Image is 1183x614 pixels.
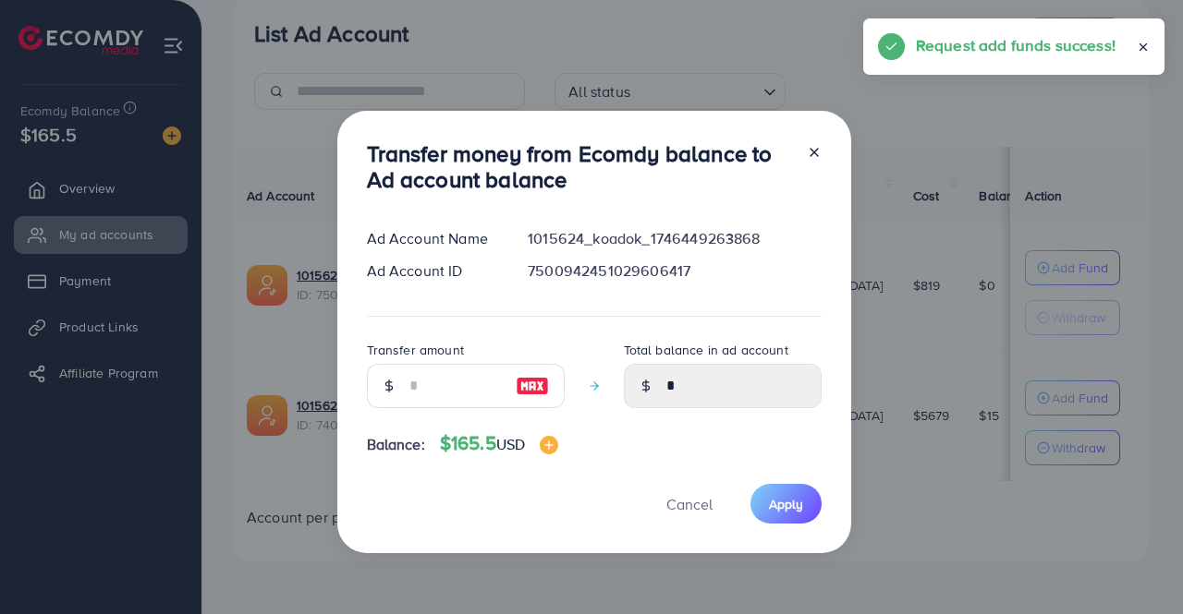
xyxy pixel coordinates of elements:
[352,228,514,249] div: Ad Account Name
[513,260,835,282] div: 7500942451029606417
[643,484,736,524] button: Cancel
[1104,531,1169,600] iframe: Chat
[916,33,1116,57] h5: Request add funds success!
[496,434,525,454] span: USD
[367,341,464,359] label: Transfer amount
[666,494,713,514] span: Cancel
[750,484,822,524] button: Apply
[516,375,549,397] img: image
[367,140,792,194] h3: Transfer money from Ecomdy balance to Ad account balance
[513,228,835,249] div: 1015624_koadok_1746449263868
[352,260,514,282] div: Ad Account ID
[769,495,803,513] span: Apply
[624,341,788,359] label: Total balance in ad account
[367,434,425,455] span: Balance:
[440,432,558,455] h4: $165.5
[540,436,558,454] img: image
